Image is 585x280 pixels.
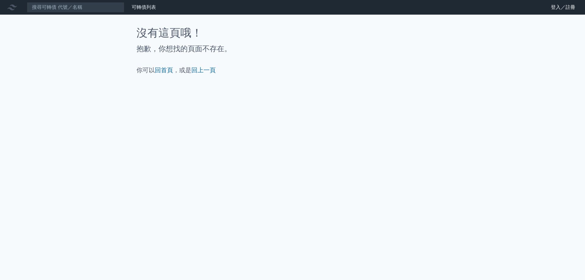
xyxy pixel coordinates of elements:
p: 你可以 ，或是 [136,66,448,74]
a: 回首頁 [155,66,173,74]
a: 回上一頁 [191,66,216,74]
a: 可轉債列表 [132,4,156,10]
h2: 抱歉，你想找的頁面不存在。 [136,44,448,54]
a: 登入／註冊 [546,2,580,12]
h1: 沒有這頁哦！ [136,27,448,39]
input: 搜尋可轉債 代號／名稱 [27,2,124,12]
